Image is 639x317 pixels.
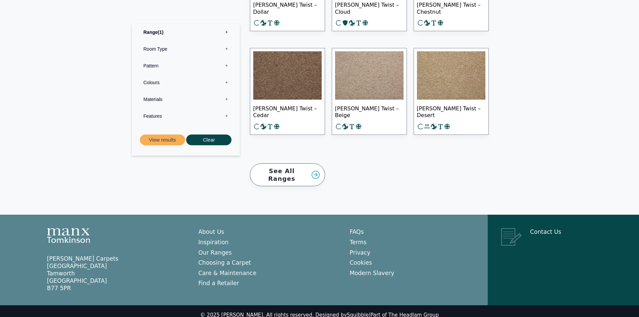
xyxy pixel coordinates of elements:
[350,259,372,266] a: Cookies
[414,48,489,135] a: [PERSON_NAME] Twist – Desert
[198,270,256,276] a: Care & Maintenance
[250,48,325,135] a: [PERSON_NAME] Twist – Cedar
[350,239,367,246] a: Terms
[137,74,235,91] label: Colours
[198,280,239,286] a: Find a Retailer
[47,255,185,292] p: [PERSON_NAME] Carpets [GEOGRAPHIC_DATA] Tamworth [GEOGRAPHIC_DATA] B77 5PR
[198,259,251,266] a: Choosing a Carpet
[417,100,485,123] span: [PERSON_NAME] Twist – Desert
[137,91,235,107] label: Materials
[250,163,325,187] a: See All Ranges
[350,270,394,276] a: Modern Slavery
[198,228,224,235] a: About Us
[332,48,407,135] a: [PERSON_NAME] Twist – Beige
[137,23,235,40] label: Range
[140,134,185,145] button: View results
[198,239,228,246] a: Inspiration
[137,57,235,74] label: Pattern
[47,228,90,243] img: Manx Tomkinson Logo
[198,249,231,256] a: Our Ranges
[186,134,231,145] button: Clear
[253,51,322,100] img: Tomkinson Twist - Cedar
[137,107,235,124] label: Features
[158,29,163,35] span: 1
[137,40,235,57] label: Room Type
[335,100,404,123] span: [PERSON_NAME] Twist – Beige
[530,228,561,235] a: Contact Us
[350,249,371,256] a: Privacy
[350,228,364,235] a: FAQs
[253,100,322,123] span: [PERSON_NAME] Twist – Cedar
[417,51,485,100] img: Tomkinson Twist - Desert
